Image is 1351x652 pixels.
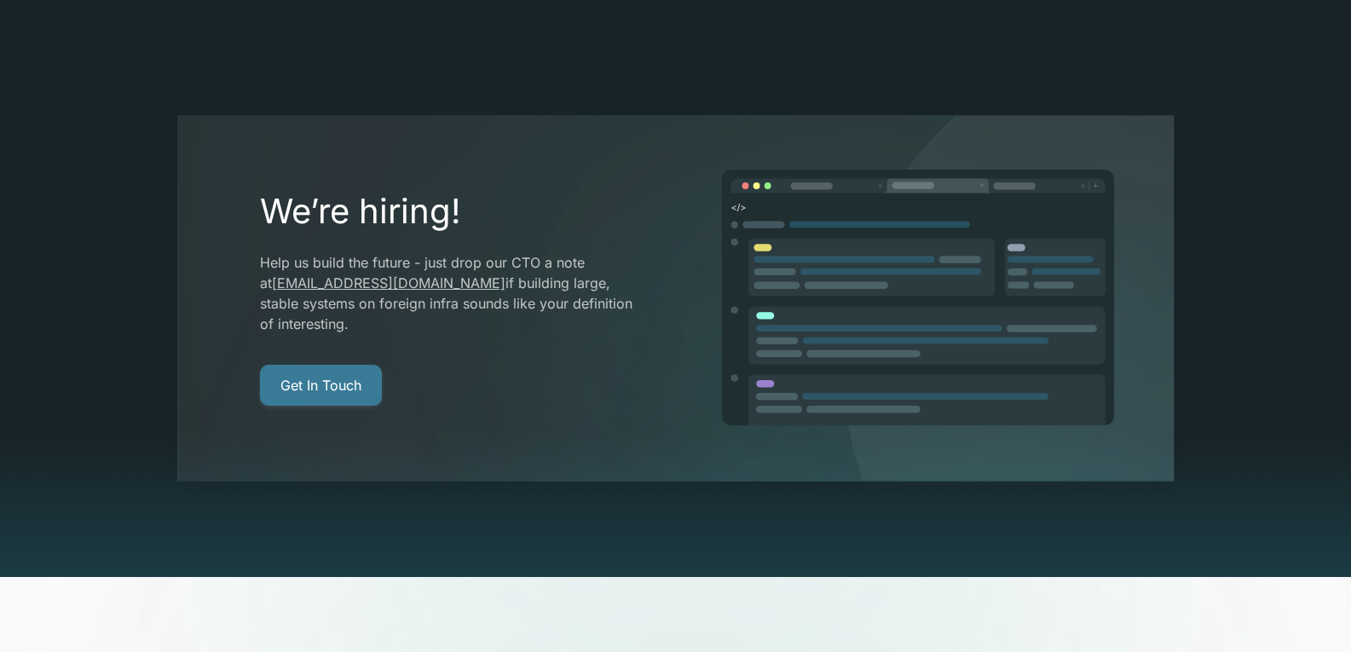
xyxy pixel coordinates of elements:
[260,252,633,334] p: Help us build the future - just drop our CTO a note at if building large, stable systems on forei...
[272,274,505,291] a: [EMAIL_ADDRESS][DOMAIN_NAME]
[260,191,633,232] h2: We’re hiring!
[720,169,1116,428] img: image
[260,365,382,406] a: Get In Touch
[1266,570,1351,652] iframe: Chat Widget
